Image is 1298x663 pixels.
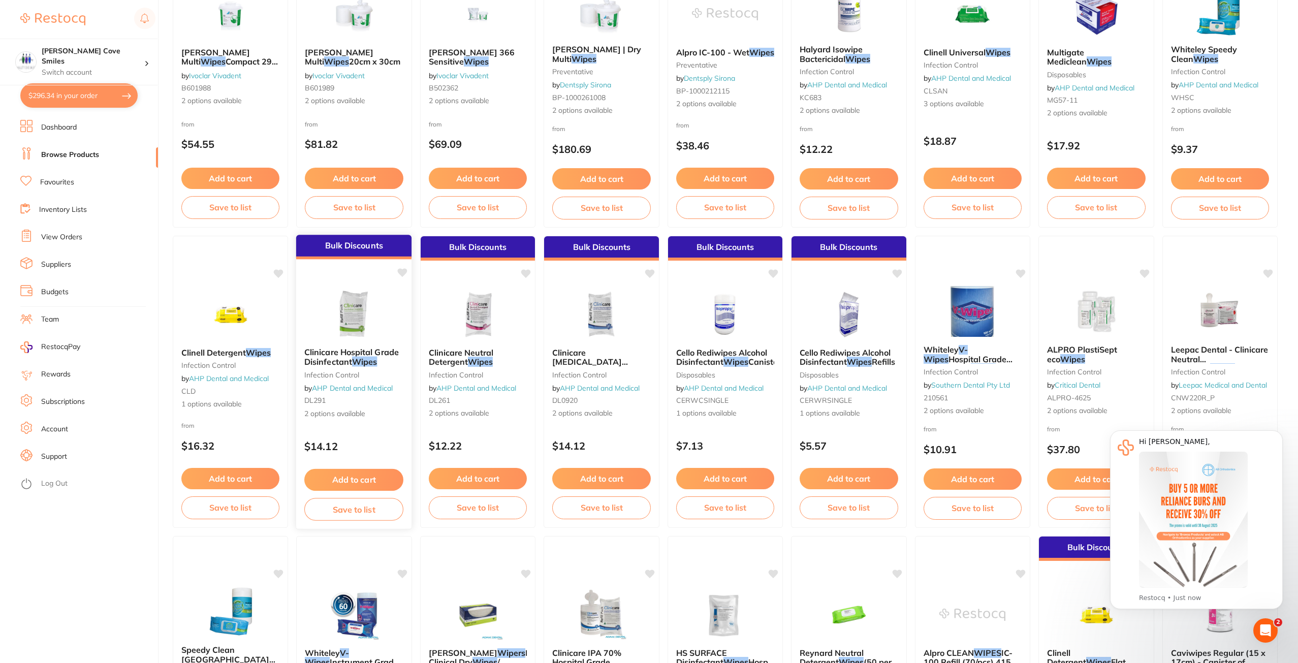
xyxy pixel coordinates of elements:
p: $180.69 [552,143,650,155]
button: Log Out [20,476,155,492]
b: Cello Rediwipes Alcohol Disinfectant Wipes Canisters [676,348,774,367]
span: 2 options available [1171,106,1269,116]
span: 2 options available [304,409,403,419]
span: from [800,125,813,133]
span: Whiteley Speedy Clean [1171,44,1237,64]
button: Save to list [305,196,403,218]
div: Bulk Discounts [421,236,535,261]
span: Multigate Mediclean [1047,47,1087,67]
button: Save to list [1171,197,1269,219]
span: 1 options available [181,399,279,409]
em: Wipes [749,47,774,57]
img: Clinicare Hospital Grade Disinfectant Wipes [321,288,388,339]
button: Save to list [181,496,279,519]
button: Add to cart [1047,168,1145,189]
span: from [924,425,937,433]
span: from [305,120,318,128]
img: Cello Rediwipes Alcohol Disinfectant Wipes Refills [816,289,882,340]
span: Cello Rediwipes Alcohol Disinfectant [800,348,891,367]
em: Wipes [201,56,226,67]
em: Wipes [324,56,349,67]
span: from [1047,425,1060,433]
span: by [305,71,365,80]
b: Cello Rediwipes Alcohol Disinfectant Wipes Refills [800,348,898,367]
img: ALPRO PlastiSept eco Wipes [1063,286,1129,337]
p: $37.80 [1047,444,1145,455]
button: $296.34 in your order [20,83,138,108]
span: from [676,121,689,129]
img: HS SURFACE Disinfectant Wipes Hospital Grade 180 Refills [692,589,758,640]
span: Whiteley [924,344,959,355]
em: Wipes [971,363,996,373]
b: Clinicare Isopropyl Alcohol Disinfectant Wipes [552,348,650,367]
p: $14.12 [552,440,650,452]
small: infection control [429,371,527,379]
span: from [181,120,195,128]
span: 2 options available [181,96,279,106]
b: Durr FD 366 Sensitive Wipes [429,48,527,67]
button: Add to cart [924,168,1022,189]
img: Speedy Clean Neutral Hospital Grade Wipes [198,586,264,637]
span: by [676,384,764,393]
span: [PERSON_NAME] [429,648,497,658]
a: Dashboard [41,122,77,133]
span: CLD [181,387,196,396]
a: Ivoclar Vivadent [312,71,365,80]
a: Support [41,452,67,462]
a: Dentsply Sirona [684,74,735,83]
a: Inventory Lists [39,205,87,215]
div: Bulk Discounts [668,236,782,261]
b: Whiteley Speedy Clean Wipes [1171,45,1269,64]
button: Add to cart [304,469,403,491]
a: AHP Dental and Medical [560,384,640,393]
small: disposables [676,371,774,379]
a: AHP Dental and Medical [807,80,887,89]
button: Add to cart [429,168,527,189]
span: by [552,384,640,393]
span: 20cm x 30cm [349,56,400,67]
img: Clinicare Neutral Detergent Wipes [445,289,511,340]
span: from [429,120,442,128]
span: by [800,384,887,393]
img: Reynard Neutral Detergent Wipes (50 per pack) [816,589,882,640]
span: by [429,384,516,393]
small: infection control [924,61,1022,69]
small: disposables [1047,71,1145,79]
em: Wipes [1210,363,1235,373]
small: preventative [676,61,774,69]
small: infection control [552,371,650,379]
img: Hallett Cove Smiles [16,52,36,72]
b: Durr FD Multi Wipes Compact 29 x 30cm [181,48,279,67]
span: Alpro CLEAN [924,648,974,658]
span: by [1171,80,1258,89]
span: B601989 [305,83,334,92]
b: ALPRO PlastiSept eco Wipes [1047,345,1145,364]
em: WIPES [974,648,1001,658]
p: $9.37 [1171,143,1269,155]
small: infection control [924,368,1022,376]
em: Wipes [572,54,596,64]
p: $17.92 [1047,140,1145,151]
span: Clinicare [MEDICAL_DATA] Alcohol Disinfectant [552,348,628,386]
p: $81.82 [305,138,403,150]
img: Alpro CLEAN WIPES IC-100 Refill (70/pcs) 4154-1 [939,589,1005,640]
button: Save to list [552,496,650,519]
span: Compact 29 x 30cm [181,56,278,76]
span: Leepac Dental - Clinicare Neutral Detergent [1171,344,1268,373]
span: 1 options available [676,408,774,419]
b: Whiteley V-Wipes Hospital Grade Disinfectant Wipes Cannister [924,345,1022,364]
div: Bulk Discounts [296,235,412,259]
button: Save to list [1047,196,1145,218]
span: by [552,80,611,89]
span: Cannister [996,363,1033,373]
span: MG57-11 [1047,96,1078,105]
span: 2 options available [676,99,774,109]
a: View Orders [41,232,82,242]
button: Add to cart [924,468,1022,490]
button: Save to list [429,196,527,218]
small: infection control [1171,368,1269,376]
img: Cello Rediwipes Alcohol Disinfectant Wipes Canisters [692,289,758,340]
